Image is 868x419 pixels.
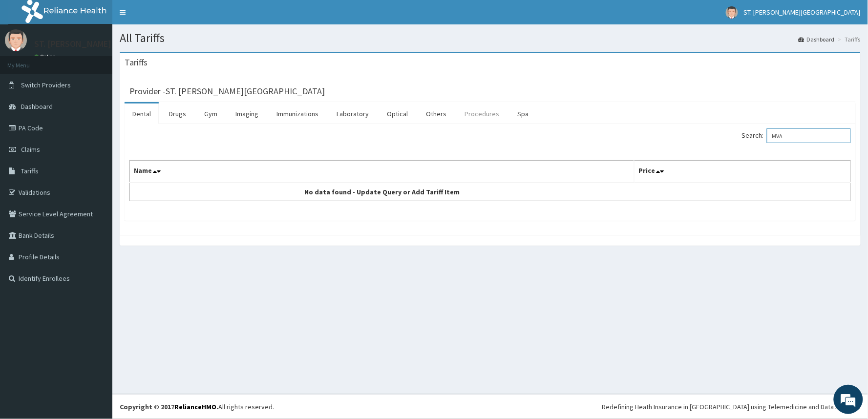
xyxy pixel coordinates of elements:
[196,104,225,124] a: Gym
[418,104,454,124] a: Others
[130,183,635,201] td: No data found - Update Query or Add Tariff Item
[112,394,868,419] footer: All rights reserved.
[21,102,53,111] span: Dashboard
[125,58,148,67] h3: Tariffs
[18,49,40,73] img: d_794563401_company_1708531726252_794563401
[21,167,39,175] span: Tariffs
[379,104,416,124] a: Optical
[34,53,58,60] a: Online
[329,104,377,124] a: Laboratory
[635,161,851,183] th: Price
[602,402,861,412] div: Redefining Heath Insurance in [GEOGRAPHIC_DATA] using Telemedicine and Data Science!
[120,402,218,411] strong: Copyright © 2017 .
[120,32,861,44] h1: All Tariffs
[509,104,536,124] a: Spa
[836,35,861,43] li: Tariffs
[767,128,851,143] input: Search:
[228,104,266,124] a: Imaging
[34,40,192,48] p: ST. [PERSON_NAME][GEOGRAPHIC_DATA]
[269,104,326,124] a: Immunizations
[744,8,861,17] span: ST. [PERSON_NAME][GEOGRAPHIC_DATA]
[161,104,194,124] a: Drugs
[57,123,135,222] span: We're online!
[799,35,835,43] a: Dashboard
[174,402,216,411] a: RelianceHMO
[5,267,186,301] textarea: Type your message and hit 'Enter'
[21,145,40,154] span: Claims
[125,104,159,124] a: Dental
[130,161,635,183] th: Name
[51,55,164,67] div: Chat with us now
[726,6,738,19] img: User Image
[5,29,27,51] img: User Image
[160,5,184,28] div: Minimize live chat window
[742,128,851,143] label: Search:
[21,81,71,89] span: Switch Providers
[457,104,507,124] a: Procedures
[129,87,325,96] h3: Provider - ST. [PERSON_NAME][GEOGRAPHIC_DATA]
